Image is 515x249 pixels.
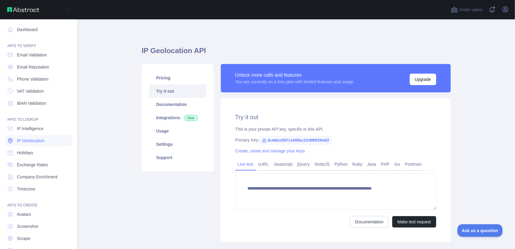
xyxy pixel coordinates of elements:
a: Documentation [149,98,206,111]
div: API'S TO LOOKUP [5,110,72,122]
span: Invite users [459,6,482,13]
button: Upgrade [410,74,436,85]
a: Integrations New [149,111,206,124]
a: IBAN Validation [5,98,72,109]
a: IP Intelligence [5,123,72,134]
a: Timezone [5,184,72,194]
div: Primary Key: [235,137,436,143]
span: Screenshot [17,223,38,229]
a: Live test [235,159,256,169]
span: Timezone [17,186,35,192]
a: Email Validation [5,49,72,60]
span: Email Reputation [17,64,49,70]
a: Go [392,159,402,169]
div: You are currently on a free plan with limited features and usage [235,79,354,85]
a: Holidays [5,147,72,158]
iframe: Toggle Customer Support [457,224,503,237]
img: Abstract API [7,7,39,12]
span: Phone Validation [17,76,49,82]
span: Holidays [17,150,33,156]
span: IP Geolocation [17,138,45,144]
a: Usage [149,124,206,138]
a: PHP [379,159,392,169]
a: IP Geolocation [5,135,72,146]
a: Avatars [5,209,72,220]
a: Python [332,159,350,169]
a: Ruby [350,159,365,169]
div: API'S TO CREATE [5,196,72,208]
a: Pricing [149,71,206,85]
div: API'S TO VERIFY [5,36,72,48]
span: IBAN Validation [17,100,46,106]
span: Exchange Rates [17,162,48,168]
a: VAT Validation [5,86,72,97]
a: Javascript [271,159,295,169]
a: Email Reputation [5,62,72,72]
a: Phone Validation [5,74,72,85]
span: Avatars [17,211,31,217]
a: Settings [149,138,206,151]
h2: Try it out [235,113,436,121]
a: jQuery [295,159,312,169]
span: IP Intelligence [17,126,43,132]
button: Make test request [392,216,436,228]
a: Postman [402,159,424,169]
span: Company Enrichment [17,174,58,180]
a: Documentation [350,216,389,228]
a: Scrape [5,233,72,244]
span: VAT Validation [17,88,44,94]
a: Try it out [149,85,206,98]
a: cURL [256,159,271,169]
a: Java [365,159,379,169]
a: Support [149,151,206,164]
span: New [184,115,198,121]
span: Scrape [17,235,30,241]
a: Company Enrichment [5,171,72,182]
span: Email Validation [17,52,47,58]
button: Invite users [450,5,484,14]
a: Dashboard [5,24,72,35]
a: NodeJS [312,159,332,169]
a: Screenshot [5,221,72,232]
div: This is your private API key, specific to this API. [235,126,436,132]
h1: IP Geolocation API [142,46,451,60]
span: 6c4dbcd557c14f05ac1fc8f6f91fbdd2 [259,136,332,145]
a: Exchange Rates [5,159,72,170]
div: Unlock more calls and features [235,72,354,79]
a: Create, rotate and manage your keys [235,148,305,153]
